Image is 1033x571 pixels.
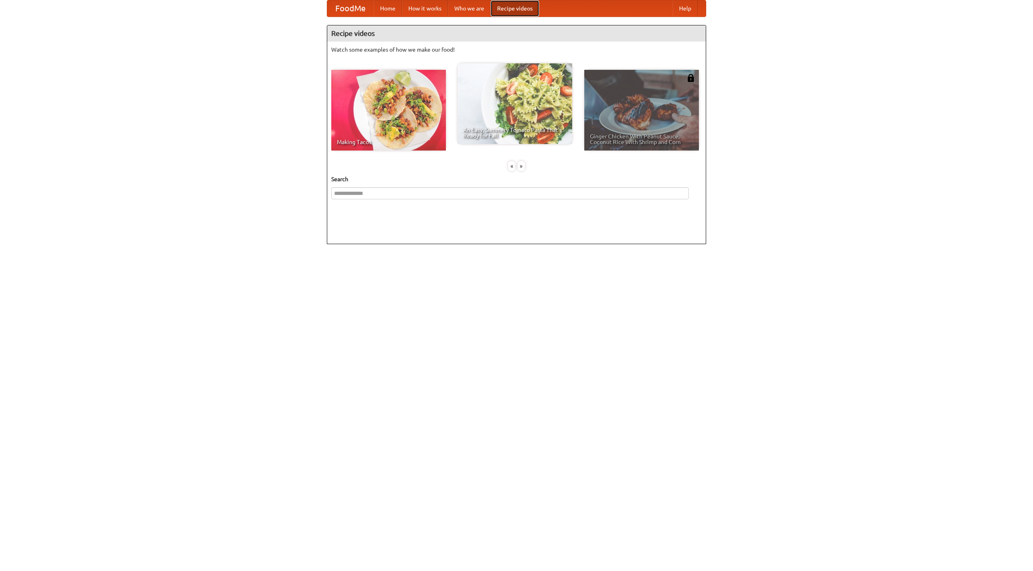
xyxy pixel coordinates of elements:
span: An Easy, Summery Tomato Pasta That's Ready for Fall [463,127,567,138]
a: An Easy, Summery Tomato Pasta That's Ready for Fall [458,63,572,144]
span: Making Tacos [337,139,440,145]
a: Recipe videos [491,0,539,17]
a: Home [374,0,402,17]
h4: Recipe videos [327,25,706,42]
a: Making Tacos [331,70,446,151]
img: 483408.png [687,74,695,82]
a: Who we are [448,0,491,17]
h5: Search [331,175,702,183]
a: FoodMe [327,0,374,17]
div: » [518,161,525,171]
div: « [508,161,515,171]
a: Help [673,0,698,17]
p: Watch some examples of how we make our food! [331,46,702,54]
a: How it works [402,0,448,17]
